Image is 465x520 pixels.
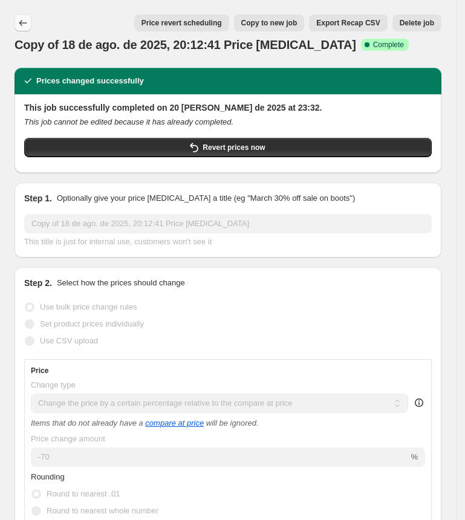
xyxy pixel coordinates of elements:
h2: Prices changed successfully [36,75,144,87]
span: Delete job [400,18,434,28]
span: Use bulk price change rules [40,302,137,311]
span: Export Recap CSV [316,18,380,28]
button: Delete job [392,15,441,31]
div: help [413,397,425,409]
h2: Step 1. [24,192,52,204]
i: will be ignored. [206,418,259,427]
button: Export Recap CSV [309,15,387,31]
input: 30% off holiday sale [24,214,432,233]
span: This title is just for internal use, customers won't see it [24,237,212,246]
span: Complete [373,40,404,50]
span: Rounding [31,472,65,481]
h3: Price [31,366,48,375]
i: Items that do not already have a [31,418,143,427]
span: Round to nearest .01 [47,489,120,498]
span: Price change amount [31,434,105,443]
button: compare at price [145,418,204,427]
h2: Step 2. [24,277,52,289]
p: Optionally give your price [MEDICAL_DATA] a title (eg "March 30% off sale on boots") [57,192,355,204]
p: Select how the prices should change [57,277,185,289]
span: Change type [31,380,76,389]
span: % [411,452,418,461]
span: Use CSV upload [40,336,98,345]
button: Revert prices now [24,138,432,157]
i: This job cannot be edited because it has already completed. [24,117,233,126]
span: Round to nearest whole number [47,506,158,515]
button: Price revert scheduling [134,15,229,31]
span: Set product prices individually [40,319,144,328]
span: Copy of 18 de ago. de 2025, 20:12:41 Price [MEDICAL_DATA] [15,38,356,51]
button: Price change jobs [15,15,31,31]
span: Price revert scheduling [141,18,222,28]
span: Revert prices now [203,143,265,152]
h2: This job successfully completed on 20 [PERSON_NAME] de 2025 at 23:32. [24,102,432,114]
span: Copy to new job [241,18,298,28]
button: Copy to new job [234,15,305,31]
input: -20 [31,447,408,467]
